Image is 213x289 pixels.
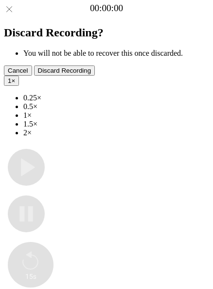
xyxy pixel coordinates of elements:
li: You will not be able to recover this once discarded. [23,49,209,58]
span: 1 [8,77,11,84]
li: 1.5× [23,120,209,128]
a: 00:00:00 [90,3,123,14]
button: Cancel [4,65,32,76]
li: 0.5× [23,102,209,111]
button: Discard Recording [34,65,95,76]
li: 2× [23,128,209,137]
li: 1× [23,111,209,120]
h2: Discard Recording? [4,26,209,39]
button: 1× [4,76,19,86]
li: 0.25× [23,94,209,102]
